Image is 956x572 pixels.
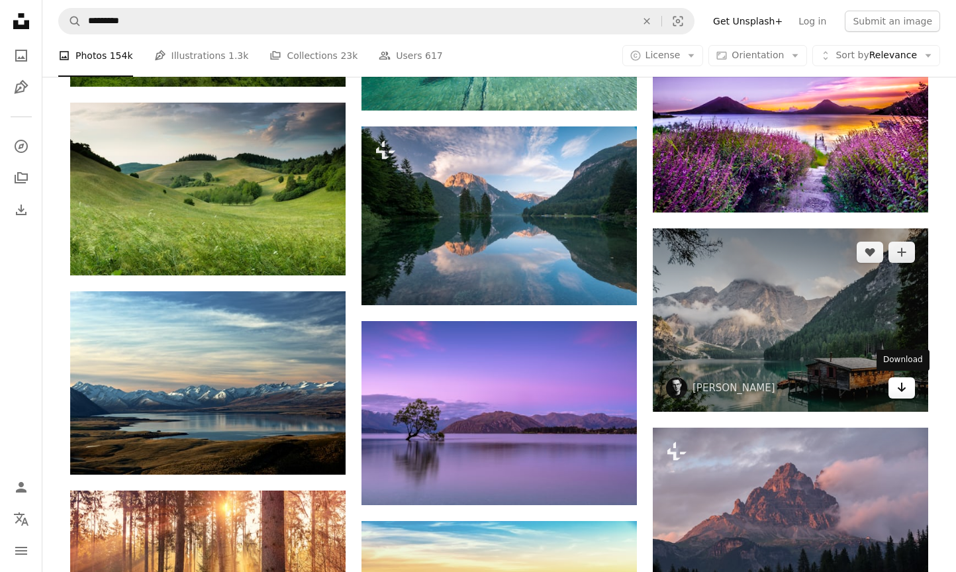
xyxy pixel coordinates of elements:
[425,48,443,63] span: 617
[361,210,637,222] a: a lake surrounded by mountains and trees under a cloudy sky
[845,11,940,32] button: Submit an image
[653,514,928,526] a: a mountain with trees below
[645,50,681,60] span: License
[857,242,883,263] button: Like
[8,506,34,532] button: Language
[888,377,915,399] a: Download
[790,11,834,32] a: Log in
[70,103,346,275] img: green hills with forest under cloudy sky during daytime
[70,291,346,475] img: landscape photography of lake and mountain
[708,45,807,66] button: Orientation
[812,45,940,66] button: Sort byRelevance
[361,126,637,305] img: a lake surrounded by mountains and trees under a cloudy sky
[888,242,915,263] button: Add to Collection
[732,50,784,60] span: Orientation
[361,321,637,504] img: tree on body of water near mountains
[379,34,442,77] a: Users 617
[632,9,661,34] button: Clear
[877,350,930,371] div: Download
[58,8,694,34] form: Find visuals sitewide
[662,9,694,34] button: Visual search
[8,42,34,69] a: Photos
[8,197,34,223] a: Download History
[8,165,34,191] a: Collections
[154,34,249,77] a: Illustrations 1.3k
[693,381,775,395] a: [PERSON_NAME]
[59,9,81,34] button: Search Unsplash
[70,183,346,195] a: green hills with forest under cloudy sky during daytime
[836,49,917,62] span: Relevance
[653,115,928,126] a: brown wooden dock between lavender flower field near body of water during golden hour
[269,34,358,77] a: Collections 23k
[836,50,869,60] span: Sort by
[340,48,358,63] span: 23k
[8,133,34,160] a: Explore
[8,474,34,501] a: Log in / Sign up
[361,406,637,418] a: tree on body of water near mountains
[653,314,928,326] a: brown house near body of water
[8,538,34,564] button: Menu
[70,377,346,389] a: landscape photography of lake and mountain
[705,11,790,32] a: Get Unsplash+
[622,45,704,66] button: License
[8,74,34,101] a: Illustrations
[653,29,928,213] img: brown wooden dock between lavender flower field near body of water during golden hour
[8,8,34,37] a: Home — Unsplash
[653,228,928,412] img: brown house near body of water
[228,48,248,63] span: 1.3k
[666,377,687,399] img: Go to Luca Bravo's profile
